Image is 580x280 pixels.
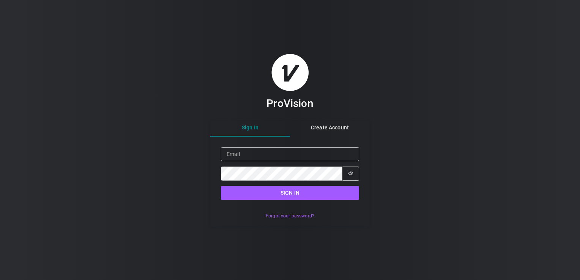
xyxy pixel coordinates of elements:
button: Sign In [210,120,290,137]
h3: ProVision [266,97,313,110]
button: Sign in [221,186,359,200]
button: Show password [342,167,359,181]
button: Forgot your password? [262,211,318,222]
input: Email [221,147,359,161]
button: Create Account [290,120,370,137]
